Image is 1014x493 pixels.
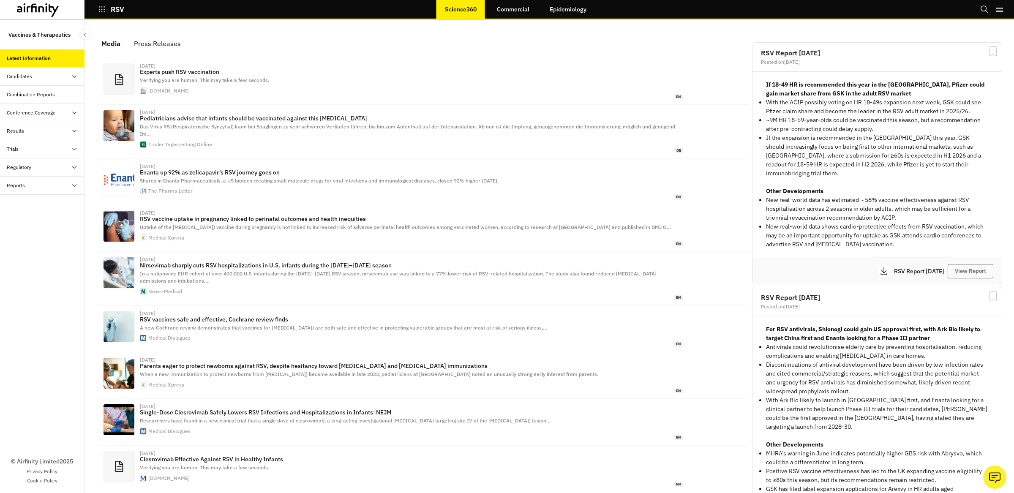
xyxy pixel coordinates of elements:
[140,77,269,83] span: Verifying you are human. This may take a few seconds.
[104,404,134,435] img: 301407-infantvaccinestock-1.jpg
[766,467,988,485] li: Positive RSV vaccine effectiveness has led to the UK expanding vaccine eligibility to ≥80s this s...
[104,110,134,141] img: 4728e3c9-b448-5ad2-9f75-58b211097508
[766,81,985,97] strong: If 18-49 HR is recommended this year in the [GEOGRAPHIC_DATA], Pfizer could gain market share fro...
[674,388,683,394] span: en
[988,46,998,57] svg: Bookmark Report
[104,211,134,242] img: 4-vaccine.jpg
[674,341,683,347] span: en
[96,105,749,158] a: [DATE]Pediatricians advise that infants should be vaccinated against this [MEDICAL_DATA]Das Virus...
[98,2,124,16] button: RSV
[140,88,146,94] img: faviconV2
[140,123,675,137] span: Das Virus RS (Respiratorische Synzytial) kann bei Säuglingen zu sehr schweren Verläufen führen, b...
[140,324,547,331] span: A new Cochrane review demonstrates that vaccines for [MEDICAL_DATA]) are both safe and effective ...
[96,352,749,399] a: [DATE]Parents eager to protect newborns against RSV, despite hesitancy toward [MEDICAL_DATA] and ...
[140,417,551,424] span: Researchers have found in a new clinical trial that a single dose of clesrovimab, a long-acting i...
[674,94,683,100] span: en
[766,449,988,467] li: MHRA’s warning in June indicates potentially higher GBS risk with Abrysvo, which could be a diffe...
[674,435,683,440] span: en
[8,27,71,43] p: Vaccines & Therapeutics
[104,164,134,195] img: 369c7240-9ee4-11f0-a8e2-27150821c49d-Enanta%20Large.png
[96,58,749,105] a: [DATE]Experts push RSV vaccinationVerifying you are human. This may take a few seconds.[DOMAIN_NA...
[111,5,124,13] p: RSV
[96,252,749,305] a: [DATE]Nirsevimab sharply cuts RSV hospitalizations in U.S. infants during the [DATE]–[DATE] seaso...
[766,133,988,178] p: If the expansion is recommended in the [GEOGRAPHIC_DATA] this year, GSK should increasingly focus...
[766,343,988,360] p: Antivirals could revolutionise elderly care by preventing hospitalisation, reducing complications...
[766,325,980,342] strong: For RSV antivirals, Shionogi could gain US approval first, with Ark Bio likely to target China fi...
[148,188,193,193] div: The Pharma Letter
[140,224,671,230] span: Uptake of the [MEDICAL_DATA]) vaccine during pregnancy is not linked to increased risk of adverse...
[27,468,57,475] a: Privacy Policy
[140,270,657,284] span: In a nationwide EHR cohort of over 400,000 U.S. infants during the [DATE]–[DATE] RSV season, nirs...
[140,371,598,377] span: When a new immunization to protect newborns from [MEDICAL_DATA]) became available in late 2023, p...
[140,142,146,147] img: favicon-32x32.png
[761,304,993,309] div: Posted on [DATE]
[766,196,988,222] li: New real-world data has estimated ~ 58% vaccine effectiveness against RSV hospitalisation across ...
[980,2,989,16] button: Search
[148,289,182,294] div: News-Medical
[674,482,683,487] span: en
[134,37,181,50] div: Press Releases
[766,441,823,448] strong: Other Developments
[140,456,683,463] p: Clesrovimab Effective Against RSV in Healthy Infants
[140,357,155,362] div: [DATE]
[140,262,683,269] p: Nirsevimab sharply cuts RSV hospitalizations in U.S. infants during the [DATE]–[DATE] season
[79,29,90,40] button: Close Sidebar
[674,194,683,200] span: en
[761,294,993,301] h2: RSV Report [DATE]
[766,116,988,133] p: ~9M HR 18-59-year-olds could be vaccinated this season, but a recommendation after pre-contractin...
[761,49,993,56] h2: RSV Report [DATE]
[140,215,683,222] p: RSV vaccine uptake in pregnancy linked to perinatal outcomes and health inequities
[766,396,988,431] p: With Ark Bio likely to launch in [GEOGRAPHIC_DATA] first, and Enanta looking for a clinical partn...
[140,335,146,341] img: favicon.ico
[983,466,1006,489] button: Ask our analysts
[148,476,190,481] div: [DOMAIN_NAME]
[445,6,477,13] p: Science360
[96,399,749,445] a: [DATE]Single-Dose Clesrovimab Safely Lowers RSV Infections and Hospitalizations in Infants: NEJMR...
[104,358,134,389] img: temple-study-finds-par.jpg
[140,169,683,176] p: Enanta up 92% as zelicapavir’s RSV journey goes on
[140,110,155,115] div: [DATE]
[674,241,683,247] span: en
[27,477,57,485] a: Cookie Policy
[140,311,155,316] div: [DATE]
[766,222,988,249] li: New real-world data shows cardio-protective effects from RSV vaccination, which may be an importa...
[140,177,499,184] span: Shares in Enanta Pharmaceuticals, a US biotech creating small molecule drugs for viral infections...
[101,37,120,50] div: Media
[96,446,749,492] a: [DATE]Clesrovimab Effective Against RSV in Healthy InfantsVerifying you are human. This may take ...
[140,428,146,434] img: favicon.ico
[140,382,146,388] img: web-app-manifest-512x512.png
[140,63,155,68] div: [DATE]
[148,382,184,387] div: Medical Xpress
[988,291,998,301] svg: Bookmark Report
[7,127,24,135] div: Results
[674,295,683,300] span: en
[104,311,134,342] img: 240420-vaccine-5.jpg
[148,142,212,147] div: Tiroler Tageszeitung Online
[140,475,146,481] img: faviconV2
[104,257,134,288] img: ImageForNews_820189_17591102589862446.jpg
[148,235,184,240] div: Medical Xpress
[140,164,155,169] div: [DATE]
[766,360,988,396] p: Discontinuations of antiviral development have been driven by low infection rates and cited comme...
[148,335,191,340] div: Medical Dialogues
[7,73,32,80] div: Candidates
[7,54,51,62] div: Latest Information
[140,188,146,194] img: faviconV2
[140,257,155,262] div: [DATE]
[140,409,683,416] p: Single-Dose Clesrovimab Safely Lowers RSV Infections and Hospitalizations in Infants: NEJM
[96,306,749,352] a: [DATE]RSV vaccines safe and effective, Cochrane review findsA new Cochrane review demonstrates th...
[761,60,993,65] div: Posted on [DATE]
[140,362,683,369] p: Parents eager to protect newborns against RSV, despite hesitancy toward [MEDICAL_DATA] and [MEDIC...
[948,264,993,278] button: View Report
[7,91,55,98] div: Combination Reports
[140,68,683,75] p: Experts push RSV vaccination
[96,159,749,205] a: [DATE]Enanta up 92% as zelicapavir’s RSV journey goes onShares in Enanta Pharmaceuticals, a US bi...
[140,115,683,122] p: Pediatricians advise that infants should be vaccinated against this [MEDICAL_DATA]
[766,187,823,195] strong: Other Developments
[7,145,19,153] div: Trials
[148,88,190,93] div: [DOMAIN_NAME]
[7,182,25,189] div: Reports
[140,404,155,409] div: [DATE]
[7,109,56,117] div: Conference Coverage
[894,268,948,274] p: RSV Report [DATE]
